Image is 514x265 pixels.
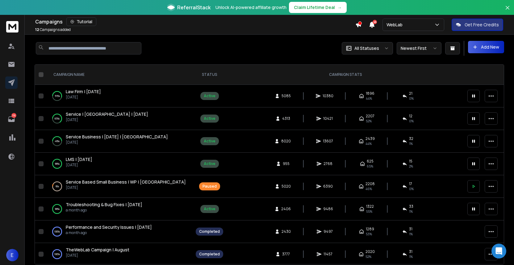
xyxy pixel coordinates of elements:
span: 1 % [409,232,413,237]
span: 53 % [366,232,372,237]
span: 2430 [282,229,291,234]
span: 1 % [409,254,413,259]
span: 11457 [324,252,332,257]
p: [DATE] [66,140,168,145]
p: [DATE] [66,253,129,258]
a: Service Based Small Business | WP | [GEOGRAPHIC_DATA] [66,179,186,185]
td: 99%Troubleshooting & Bug Fixes | [DATE]a month ago [46,198,192,220]
a: TheWebLab Campaign | August [66,247,129,253]
div: Active [204,139,215,144]
span: 3777 [282,252,290,257]
span: 1289 [366,227,374,232]
td: 55%Law Firm | [DATE][DATE] [46,85,192,107]
td: 100%Performance and Security Issues | [DATE]a month ago [46,220,192,243]
span: 955 [283,161,290,166]
button: Claim Lifetime Deal→ [289,2,347,13]
span: 6390 [323,184,333,189]
button: E [6,249,19,261]
span: 12 [409,114,412,119]
span: 2 % [409,164,413,169]
p: a month ago [66,208,142,213]
button: Close banner [504,4,512,19]
p: 9 % [56,183,59,189]
p: 65 % [55,115,60,122]
div: Open Intercom Messenger [491,244,506,258]
span: 12 [35,27,39,32]
span: 5085 [282,93,291,98]
span: 0 % [409,186,414,191]
span: 1 % [409,209,413,214]
span: 17 [409,181,412,186]
span: 33 [409,204,413,209]
span: 2439 [366,136,375,141]
span: ReferralStack [177,4,211,11]
span: 52 % [366,119,372,124]
span: 32 [409,136,413,141]
span: 2406 [281,206,291,211]
span: 52 % [366,254,371,259]
a: Law Firm | [DATE] [66,89,101,95]
div: Completed [199,229,220,234]
div: Active [204,116,215,121]
p: 99 % [55,206,60,212]
span: 65 % [367,164,373,169]
a: Service | [GEOGRAPHIC_DATA] | [DATE] [66,111,148,117]
span: 2768 [324,161,332,166]
div: Paused [203,184,217,189]
a: Service Business | [DATE] | [GEOGRAPHIC_DATA] [66,134,168,140]
span: 31 [409,249,412,254]
div: Active [204,161,215,166]
a: Performance and Security Issues | [DATE] [66,224,152,230]
p: [DATE] [66,185,186,190]
p: [DATE] [66,95,101,100]
span: Law Firm | [DATE] [66,89,101,94]
span: 2020 [366,249,375,254]
span: 625 [367,159,374,164]
p: Unlock AI-powered affiliate growth [215,4,286,11]
span: 2207 [366,114,374,119]
div: Campaigns [35,17,355,26]
span: 4313 [282,116,290,121]
p: Get Free Credits [465,22,499,28]
span: Service Based Small Business | WP | [GEOGRAPHIC_DATA] [66,179,186,185]
div: Completed [199,252,220,257]
span: 10421 [323,116,333,121]
span: 15 [409,159,412,164]
p: WebLab [387,22,405,28]
span: → [337,4,342,11]
p: [DATE] [66,163,92,167]
span: 46 [373,20,377,24]
p: 99 % [55,161,60,167]
a: Troubleshooting & Bug Fixes | [DATE] [66,202,142,208]
span: 1896 [366,91,374,96]
span: Service Business | [DATE] | [GEOGRAPHIC_DATA] [66,134,168,140]
span: 9486 [323,206,333,211]
span: 1 % [409,141,413,146]
p: [DATE] [66,117,148,122]
button: Tutorial [66,17,96,26]
span: 9497 [324,229,333,234]
span: 13607 [323,139,333,144]
th: CAMPAIGN NAME [46,65,192,85]
span: 44 % [366,141,372,146]
td: 9%Service Based Small Business | WP | [GEOGRAPHIC_DATA][DATE] [46,175,192,198]
span: 0 % [409,96,414,101]
span: 10380 [323,93,333,98]
a: LMS | [DATE] [66,156,92,163]
td: 49%Service Business | [DATE] | [GEOGRAPHIC_DATA][DATE] [46,130,192,153]
span: 5020 [282,184,291,189]
span: 31 [409,227,412,232]
div: Active [204,93,215,98]
span: 46 % [366,186,372,191]
th: CAMPAIGN STATS [227,65,464,85]
div: Active [204,206,215,211]
p: All Statuses [354,45,379,51]
td: 99%LMS | [DATE][DATE] [46,153,192,175]
span: 1322 [366,204,374,209]
span: 2208 [366,181,375,186]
